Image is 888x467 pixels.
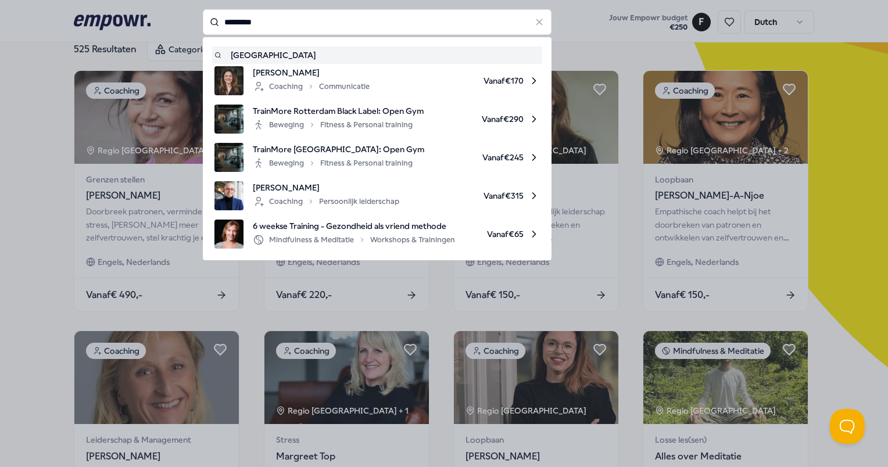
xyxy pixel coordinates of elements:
a: product imageTrainMore Rotterdam Black Label: Open GymBewegingFitness & Personal trainingVanaf€290 [214,105,540,134]
span: Vanaf € 65 [464,220,540,249]
a: product imageTrainMore [GEOGRAPHIC_DATA]: Open GymBewegingFitness & Personal trainingVanaf€245 [214,143,540,172]
span: TrainMore [GEOGRAPHIC_DATA]: Open Gym [253,143,424,156]
a: product image[PERSON_NAME]CoachingCommunicatieVanaf€170 [214,66,540,95]
span: 6 weekse Training - Gezondheid als vriend methode [253,220,455,232]
div: Coaching Persoonlijk leiderschap [253,195,399,209]
div: Beweging Fitness & Personal training [253,156,413,170]
div: Coaching Communicatie [253,80,370,94]
a: product image[PERSON_NAME]CoachingPersoonlijk leiderschapVanaf€315 [214,181,540,210]
span: [PERSON_NAME] [253,66,370,79]
span: Vanaf € 315 [409,181,540,210]
a: [GEOGRAPHIC_DATA] [214,49,540,62]
img: product image [214,105,244,134]
img: product image [214,220,244,249]
span: [PERSON_NAME] [253,181,399,194]
iframe: Help Scout Beacon - Open [830,409,865,444]
img: product image [214,66,244,95]
span: Vanaf € 290 [433,105,540,134]
span: Vanaf € 170 [379,66,540,95]
img: product image [214,143,244,172]
a: product image6 weekse Training - Gezondheid als vriend methodeMindfulness & MeditatieWorkshops & ... [214,220,540,249]
span: Vanaf € 245 [434,143,540,172]
img: product image [214,181,244,210]
input: Search for products, categories or subcategories [203,9,552,35]
div: Beweging Fitness & Personal training [253,118,413,132]
div: Mindfulness & Meditatie Workshops & Trainingen [253,233,455,247]
span: TrainMore Rotterdam Black Label: Open Gym [253,105,424,117]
